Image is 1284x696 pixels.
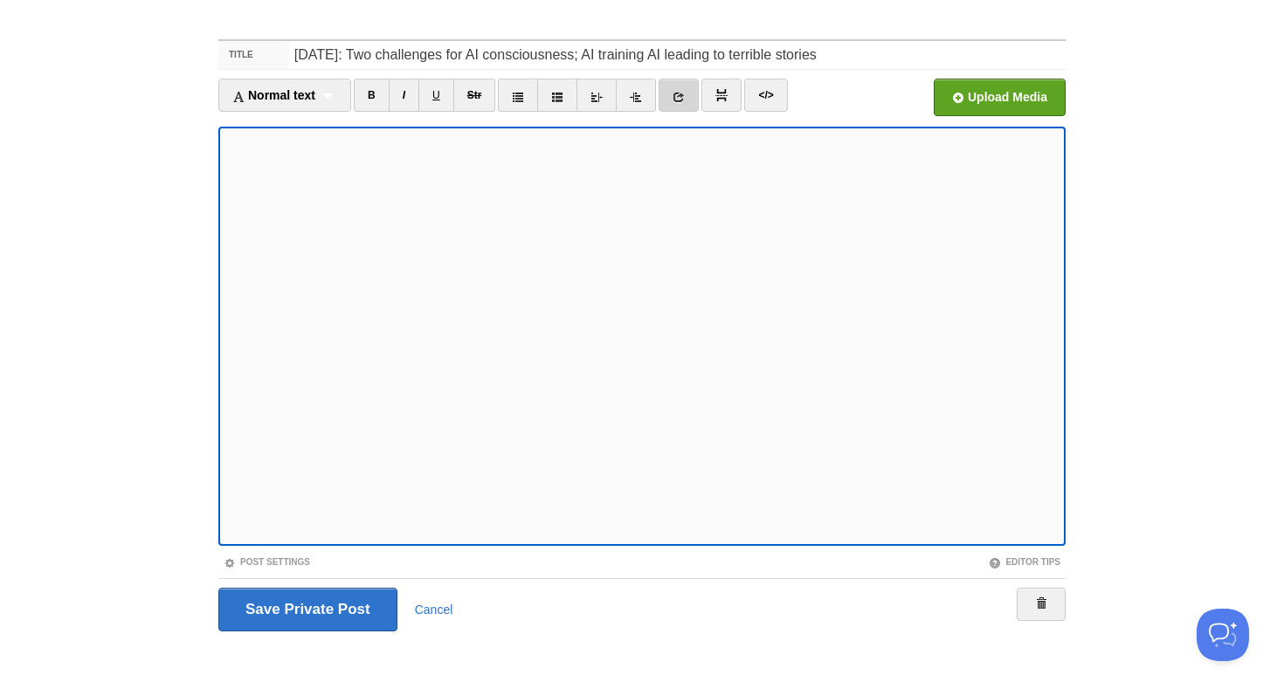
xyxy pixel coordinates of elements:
[453,79,496,112] a: Str
[467,89,482,101] del: Str
[744,79,787,112] a: </>
[389,79,419,112] a: I
[218,41,289,69] label: Title
[415,603,453,617] a: Cancel
[989,557,1060,567] a: Editor Tips
[232,88,315,102] span: Normal text
[224,557,310,567] a: Post Settings
[1197,609,1249,661] iframe: Help Scout Beacon - Open
[218,588,397,631] input: Save Private Post
[418,79,454,112] a: U
[354,79,390,112] a: B
[715,89,728,101] img: pagebreak-icon.png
